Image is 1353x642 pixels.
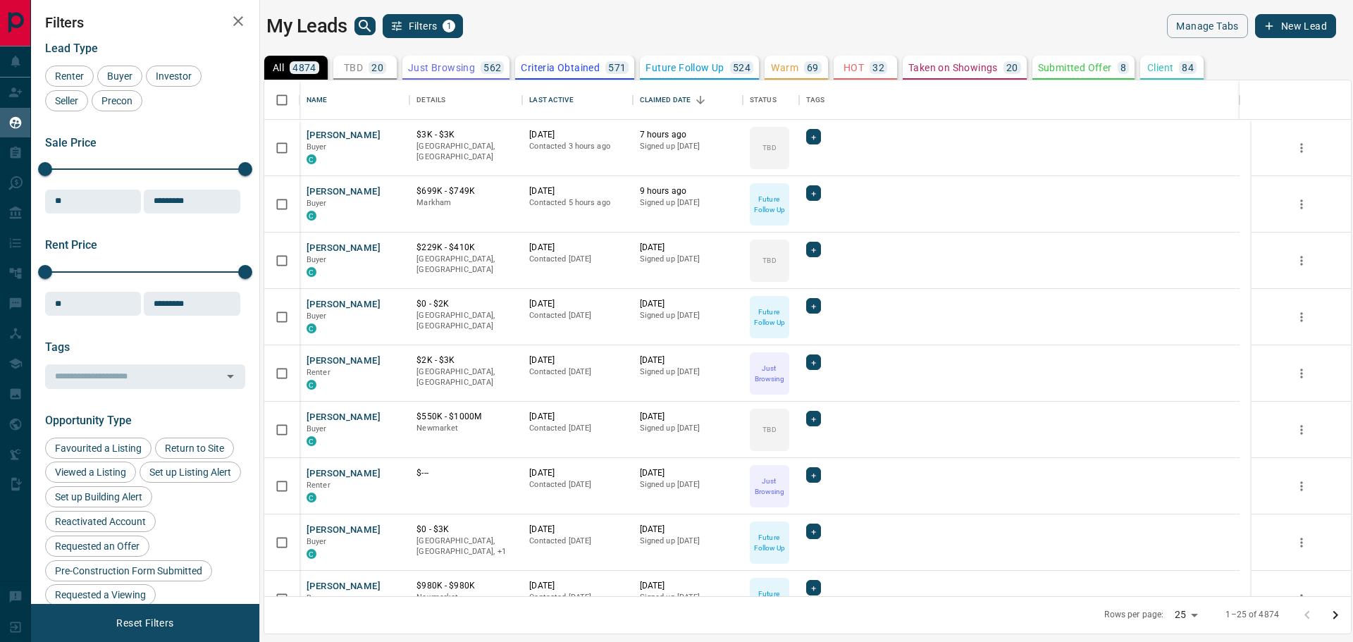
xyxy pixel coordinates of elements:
[160,443,229,454] span: Return to Site
[307,354,381,368] button: [PERSON_NAME]
[50,541,144,552] span: Requested an Offer
[416,536,515,557] p: Toronto
[416,354,515,366] p: $2K - $3K
[640,411,736,423] p: [DATE]
[307,323,316,333] div: condos.ca
[529,197,625,209] p: Contacted 5 hours ago
[1291,137,1312,159] button: more
[50,443,147,454] span: Favourited a Listing
[307,524,381,537] button: [PERSON_NAME]
[522,80,632,120] div: Last Active
[640,536,736,547] p: Signed up [DATE]
[529,298,625,310] p: [DATE]
[307,142,327,152] span: Buyer
[640,129,736,141] p: 7 hours ago
[799,80,1240,120] div: Tags
[409,80,522,120] div: Details
[640,298,736,310] p: [DATE]
[811,524,816,538] span: +
[45,90,88,111] div: Seller
[806,80,825,120] div: Tags
[811,581,816,595] span: +
[1182,63,1194,73] p: 84
[221,366,240,386] button: Open
[1291,532,1312,553] button: more
[307,424,327,433] span: Buyer
[529,467,625,479] p: [DATE]
[751,532,788,553] p: Future Follow Up
[811,130,816,144] span: +
[645,63,724,73] p: Future Follow Up
[751,476,788,497] p: Just Browsing
[640,592,736,603] p: Signed up [DATE]
[155,438,234,459] div: Return to Site
[307,380,316,390] div: condos.ca
[144,467,236,478] span: Set up Listing Alert
[1255,14,1336,38] button: New Lead
[640,141,736,152] p: Signed up [DATE]
[307,481,330,490] span: Renter
[811,412,816,426] span: +
[1120,63,1126,73] p: 8
[416,298,515,310] p: $0 - $2K
[771,63,798,73] p: Warm
[640,467,736,479] p: [DATE]
[640,242,736,254] p: [DATE]
[292,63,316,73] p: 4874
[45,560,212,581] div: Pre-Construction Form Submitted
[45,136,97,149] span: Sale Price
[1291,194,1312,215] button: more
[806,129,821,144] div: +
[50,589,151,600] span: Requested a Viewing
[640,310,736,321] p: Signed up [DATE]
[416,423,515,434] p: Newmarket
[751,307,788,328] p: Future Follow Up
[307,311,327,321] span: Buyer
[307,411,381,424] button: [PERSON_NAME]
[1006,63,1018,73] p: 20
[529,354,625,366] p: [DATE]
[1104,609,1163,621] p: Rows per page:
[529,185,625,197] p: [DATE]
[750,80,777,120] div: Status
[416,524,515,536] p: $0 - $3K
[97,66,142,87] div: Buyer
[45,14,245,31] h2: Filters
[640,185,736,197] p: 9 hours ago
[1291,363,1312,384] button: more
[45,511,156,532] div: Reactivated Account
[1225,609,1279,621] p: 1–25 of 4874
[307,199,327,208] span: Buyer
[811,355,816,369] span: +
[371,63,383,73] p: 20
[762,142,776,153] p: TBD
[908,63,998,73] p: Taken on Showings
[733,63,750,73] p: 524
[383,14,464,38] button: Filters1
[529,129,625,141] p: [DATE]
[416,254,515,276] p: [GEOGRAPHIC_DATA], [GEOGRAPHIC_DATA]
[1167,14,1247,38] button: Manage Tabs
[529,80,573,120] div: Last Active
[50,565,207,576] span: Pre-Construction Form Submitted
[140,462,241,483] div: Set up Listing Alert
[529,479,625,490] p: Contacted [DATE]
[307,537,327,546] span: Buyer
[640,366,736,378] p: Signed up [DATE]
[45,340,70,354] span: Tags
[50,70,89,82] span: Renter
[273,63,284,73] p: All
[529,524,625,536] p: [DATE]
[307,267,316,277] div: condos.ca
[444,21,454,31] span: 1
[640,354,736,366] p: [DATE]
[529,141,625,152] p: Contacted 3 hours ago
[307,467,381,481] button: [PERSON_NAME]
[807,63,819,73] p: 69
[307,368,330,377] span: Renter
[45,584,156,605] div: Requested a Viewing
[762,255,776,266] p: TBD
[307,298,381,311] button: [PERSON_NAME]
[806,467,821,483] div: +
[640,423,736,434] p: Signed up [DATE]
